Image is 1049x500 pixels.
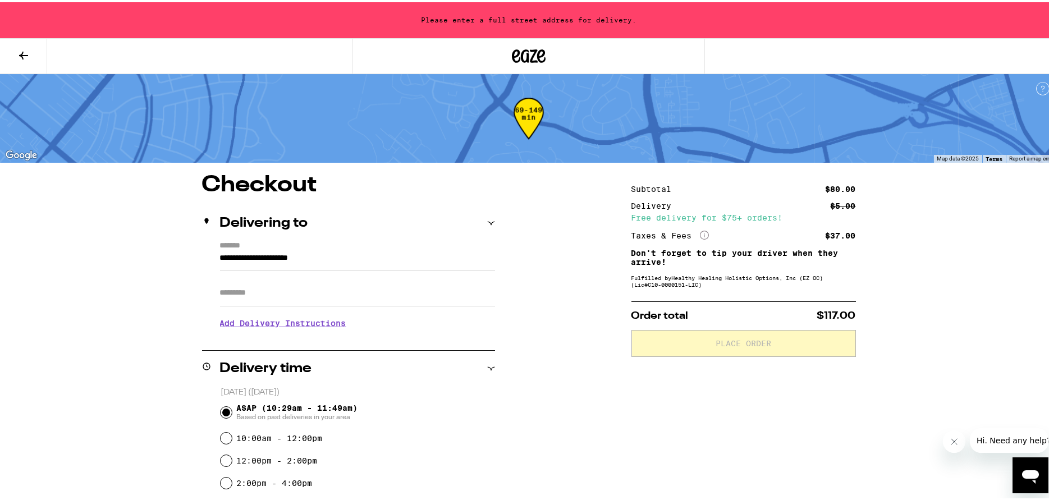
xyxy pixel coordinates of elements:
[236,410,358,419] span: Based on past deliveries in your area
[220,334,495,343] p: We'll contact you at [PHONE_NUMBER] when we arrive
[826,183,856,191] div: $80.00
[220,214,308,228] h2: Delivering to
[7,8,81,17] span: Hi. Need any help?
[202,172,495,194] h1: Checkout
[826,230,856,237] div: $37.00
[831,200,856,208] div: $5.00
[3,146,40,160] a: Open this area in Google Maps (opens a new window)
[631,328,856,355] button: Place Order
[631,246,856,264] p: Don't forget to tip your driver when they arrive!
[631,228,709,238] div: Taxes & Fees
[236,401,358,419] span: ASAP (10:29am - 11:49am)
[986,153,1002,160] a: Terms
[817,309,856,319] span: $117.00
[631,183,680,191] div: Subtotal
[514,104,544,146] div: 69-149 min
[221,385,495,396] p: [DATE] ([DATE])
[236,454,317,463] label: 12:00pm - 2:00pm
[631,309,689,319] span: Order total
[220,360,312,373] h2: Delivery time
[1013,455,1048,491] iframe: Button to launch messaging window
[631,212,856,219] div: Free delivery for $75+ orders!
[236,432,322,441] label: 10:00am - 12:00pm
[631,200,680,208] div: Delivery
[943,428,965,451] iframe: Close message
[716,337,771,345] span: Place Order
[937,153,979,159] span: Map data ©2025
[3,146,40,160] img: Google
[970,426,1048,451] iframe: Message from company
[631,272,856,286] div: Fulfilled by Healthy Healing Holistic Options, Inc (EZ OC) (Lic# C10-0000151-LIC )
[236,476,312,485] label: 2:00pm - 4:00pm
[220,308,495,334] h3: Add Delivery Instructions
